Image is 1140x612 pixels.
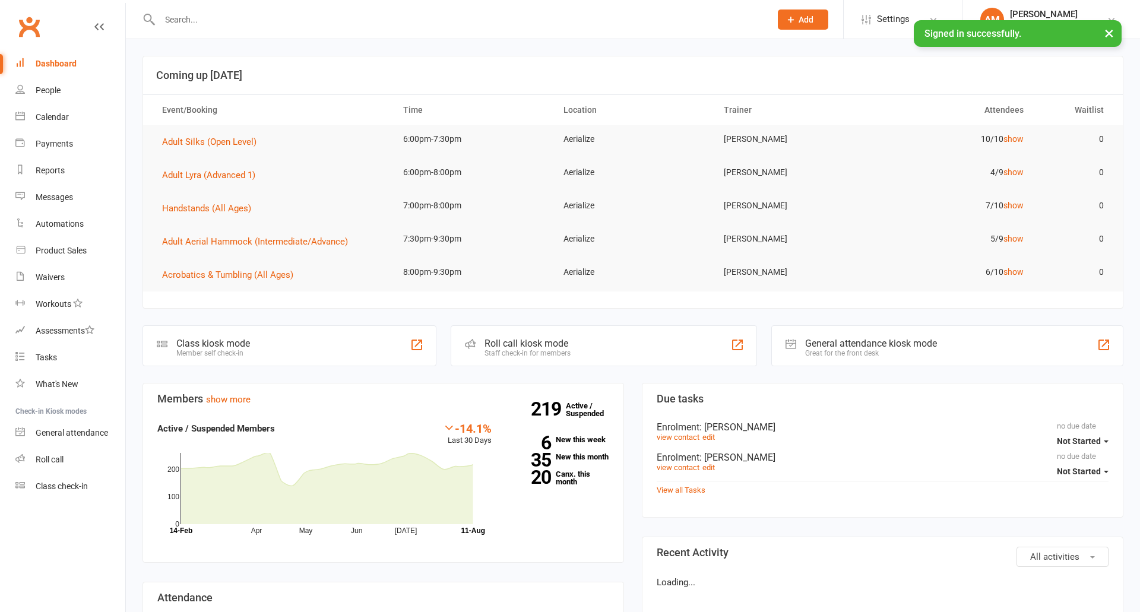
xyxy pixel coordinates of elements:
td: Aerialize [553,225,713,253]
div: Great for the front desk [805,349,937,357]
a: show [1003,234,1024,243]
span: Signed in successfully. [924,28,1021,39]
strong: 6 [509,434,551,452]
div: Enrolment [657,452,1109,463]
a: 6New this week [509,436,609,443]
strong: 20 [509,468,551,486]
a: General attendance kiosk mode [15,420,125,446]
span: : [PERSON_NAME] [699,421,775,433]
span: Not Started [1057,467,1101,476]
a: view contact [657,433,699,442]
a: edit [702,433,715,442]
td: 5/9 [873,225,1034,253]
button: Not Started [1057,461,1109,482]
button: Not Started [1057,430,1109,452]
td: [PERSON_NAME] [713,125,873,153]
button: Adult Lyra (Advanced 1) [162,168,264,182]
td: [PERSON_NAME] [713,258,873,286]
a: Assessments [15,318,125,344]
div: Roll call kiosk mode [484,338,571,349]
td: Aerialize [553,192,713,220]
a: People [15,77,125,104]
div: Enrolment [657,421,1109,433]
a: Automations [15,211,125,237]
span: Not Started [1057,436,1101,446]
div: Last 30 Days [443,421,492,447]
th: Time [392,95,553,125]
h3: Attendance [157,592,609,604]
a: show more [206,394,251,405]
div: People [36,85,61,95]
a: show [1003,201,1024,210]
td: 4/9 [873,158,1034,186]
input: Search... [156,11,762,28]
td: 6/10 [873,258,1034,286]
div: Product Sales [36,246,87,255]
div: Messages [36,192,73,202]
strong: 219 [531,400,566,418]
span: All activities [1030,551,1079,562]
div: Waivers [36,272,65,282]
span: Add [799,15,813,24]
td: 7:30pm-9:30pm [392,225,553,253]
a: Roll call [15,446,125,473]
td: [PERSON_NAME] [713,225,873,253]
div: Class check-in [36,481,88,491]
div: Dashboard [36,59,77,68]
td: [PERSON_NAME] [713,192,873,220]
div: Member self check-in [176,349,250,357]
a: Class kiosk mode [15,473,125,500]
td: 0 [1034,258,1114,286]
a: 20Canx. this month [509,470,609,486]
button: × [1098,20,1120,46]
div: Payments [36,139,73,148]
th: Waitlist [1034,95,1114,125]
a: Waivers [15,264,125,291]
div: Assessments [36,326,94,335]
span: Acrobatics & Tumbling (All Ages) [162,269,293,280]
div: Class kiosk mode [176,338,250,349]
td: 0 [1034,225,1114,253]
div: Roll call [36,455,64,464]
td: 7/10 [873,192,1034,220]
td: 7:00pm-8:00pm [392,192,553,220]
span: : [PERSON_NAME] [699,452,775,463]
td: Aerialize [553,258,713,286]
td: 10/10 [873,125,1034,153]
th: Location [553,95,713,125]
h3: Recent Activity [657,547,1109,559]
td: Aerialize [553,158,713,186]
div: General attendance [36,428,108,437]
div: Calendar [36,112,69,122]
button: Acrobatics & Tumbling (All Ages) [162,268,302,282]
div: Aerialize [1010,20,1078,30]
td: [PERSON_NAME] [713,158,873,186]
td: 0 [1034,192,1114,220]
th: Trainer [713,95,873,125]
a: Messages [15,184,125,211]
div: Reports [36,166,65,175]
p: Loading... [657,575,1109,589]
button: All activities [1016,547,1109,567]
div: Automations [36,219,84,229]
a: View all Tasks [657,486,705,494]
div: Workouts [36,299,71,309]
td: 6:00pm-7:30pm [392,125,553,153]
span: Adult Lyra (Advanced 1) [162,170,255,180]
th: Attendees [873,95,1034,125]
a: Dashboard [15,50,125,77]
a: show [1003,167,1024,177]
a: Product Sales [15,237,125,264]
a: What's New [15,371,125,398]
span: Handstands (All Ages) [162,203,251,214]
div: Staff check-in for members [484,349,571,357]
td: Aerialize [553,125,713,153]
a: view contact [657,463,699,472]
span: Adult Aerial Hammock (Intermediate/Advance) [162,236,348,247]
a: Payments [15,131,125,157]
h3: Due tasks [657,393,1109,405]
strong: Active / Suspended Members [157,423,275,434]
div: AM [980,8,1004,31]
button: Adult Aerial Hammock (Intermediate/Advance) [162,234,356,249]
td: 0 [1034,125,1114,153]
